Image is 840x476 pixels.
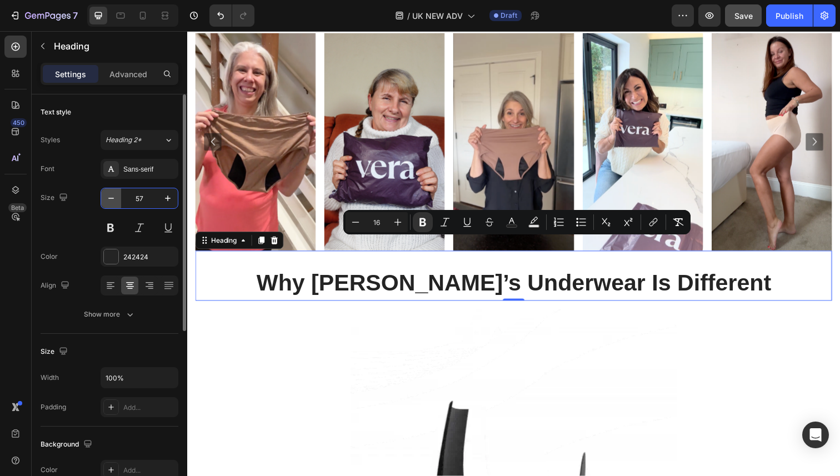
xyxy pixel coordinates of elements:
p: Advanced [109,68,147,80]
div: Font [41,164,54,174]
div: Editor contextual toolbar [343,210,691,234]
div: Text style [41,107,71,117]
p: ⁠⁠⁠⁠⁠⁠⁠ [9,237,657,275]
div: Background [41,437,94,452]
div: Styles [41,135,60,145]
div: Width [41,373,59,383]
div: Show more [84,309,136,320]
button: 7 [4,4,83,27]
span: UK NEW ADV [412,10,463,22]
div: Padding [41,402,66,412]
div: Add... [123,465,176,475]
h2: Rich Text Editor. Editing area: main [8,236,658,276]
div: Sans-serif [123,164,176,174]
button: Save [725,4,762,27]
img: gempages_532940531508970503-0435b3c0-c470-4ef5-b156-f1a8e08c9b4e.png [536,2,658,224]
p: Settings [55,68,86,80]
button: Carousel Next Arrow [632,104,649,122]
div: Undo/Redo [209,4,254,27]
p: 7 [73,9,78,22]
button: Publish [766,4,813,27]
input: Auto [101,368,178,388]
div: Color [41,465,58,475]
p: Heading [54,39,174,53]
div: Publish [776,10,803,22]
span: / [407,10,410,22]
div: Size [41,191,70,206]
span: Save [734,11,753,21]
div: Color [41,252,58,262]
div: Heading [22,209,53,219]
div: Add... [123,403,176,413]
span: Draft [501,11,517,21]
button: Heading 2* [101,130,178,150]
div: Size [41,344,70,359]
div: Open Intercom Messenger [802,422,829,448]
span: Heading 2* [106,135,142,145]
div: 242424 [123,252,176,262]
div: Beta [8,203,27,212]
iframe: Design area [187,31,840,476]
div: 450 [11,118,27,127]
div: Align [41,278,72,293]
button: Show more [41,304,178,324]
strong: Why [PERSON_NAME]’s Underwear Is Different [71,244,596,270]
